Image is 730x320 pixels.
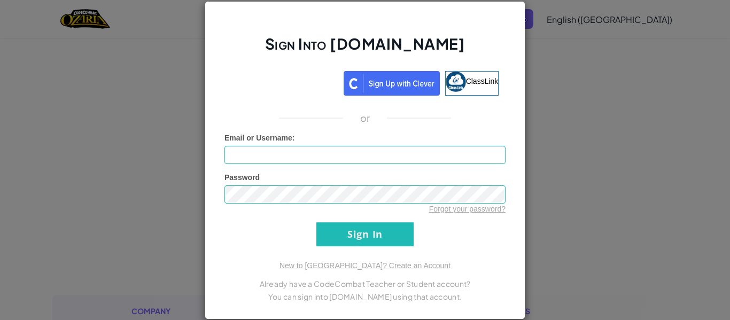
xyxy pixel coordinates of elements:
p: You can sign into [DOMAIN_NAME] using that account. [224,290,506,303]
h2: Sign Into [DOMAIN_NAME] [224,34,506,65]
label: : [224,132,295,143]
img: clever_sso_button@2x.png [344,71,440,96]
span: ClassLink [466,76,499,85]
input: Sign In [316,222,414,246]
a: Forgot your password? [429,205,506,213]
img: classlink-logo-small.png [446,72,466,92]
a: New to [GEOGRAPHIC_DATA]? Create an Account [279,261,451,270]
p: or [360,112,370,124]
span: Password [224,173,260,182]
iframe: Sign in with Google Button [226,70,344,93]
span: Email or Username [224,134,292,142]
p: Already have a CodeCombat Teacher or Student account? [224,277,506,290]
